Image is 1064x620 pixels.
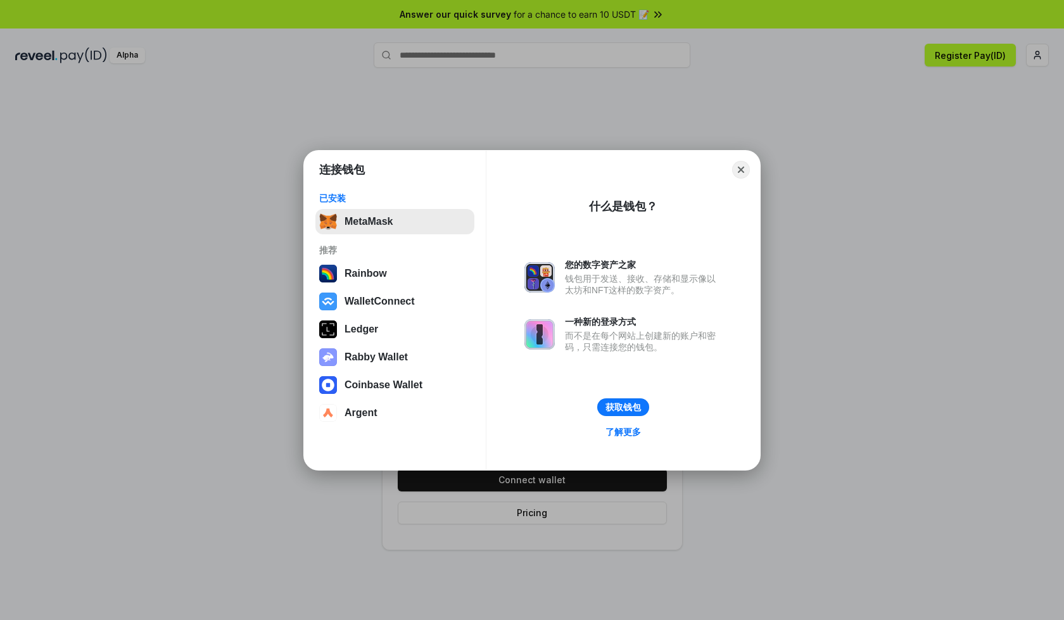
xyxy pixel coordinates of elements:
[319,320,337,338] img: svg+xml,%3Csvg%20xmlns%3D%22http%3A%2F%2Fwww.w3.org%2F2000%2Fsvg%22%20width%3D%2228%22%20height%3...
[565,273,722,296] div: 钱包用于发送、接收、存储和显示像以太坊和NFT这样的数字资产。
[319,376,337,394] img: svg+xml,%3Csvg%20width%3D%2228%22%20height%3D%2228%22%20viewBox%3D%220%200%2028%2028%22%20fill%3D...
[345,268,387,279] div: Rainbow
[319,244,471,256] div: 推荐
[319,213,337,231] img: svg+xml,%3Csvg%20fill%3D%22none%22%20height%3D%2233%22%20viewBox%3D%220%200%2035%2033%22%20width%...
[315,345,474,370] button: Rabby Wallet
[315,289,474,314] button: WalletConnect
[345,407,377,419] div: Argent
[319,293,337,310] img: svg+xml,%3Csvg%20width%3D%2228%22%20height%3D%2228%22%20viewBox%3D%220%200%2028%2028%22%20fill%3D...
[565,330,722,353] div: 而不是在每个网站上创建新的账户和密码，只需连接您的钱包。
[315,209,474,234] button: MetaMask
[732,161,750,179] button: Close
[319,193,471,204] div: 已安装
[565,316,722,327] div: 一种新的登录方式
[319,404,337,422] img: svg+xml,%3Csvg%20width%3D%2228%22%20height%3D%2228%22%20viewBox%3D%220%200%2028%2028%22%20fill%3D...
[605,426,641,438] div: 了解更多
[605,402,641,413] div: 获取钱包
[345,216,393,227] div: MetaMask
[315,400,474,426] button: Argent
[598,424,649,440] a: 了解更多
[345,351,408,363] div: Rabby Wallet
[315,372,474,398] button: Coinbase Wallet
[319,348,337,366] img: svg+xml,%3Csvg%20xmlns%3D%22http%3A%2F%2Fwww.w3.org%2F2000%2Fsvg%22%20fill%3D%22none%22%20viewBox...
[345,379,422,391] div: Coinbase Wallet
[345,324,378,335] div: Ledger
[315,261,474,286] button: Rainbow
[319,265,337,282] img: svg+xml,%3Csvg%20width%3D%22120%22%20height%3D%22120%22%20viewBox%3D%220%200%20120%20120%22%20fil...
[345,296,415,307] div: WalletConnect
[524,262,555,293] img: svg+xml,%3Csvg%20xmlns%3D%22http%3A%2F%2Fwww.w3.org%2F2000%2Fsvg%22%20fill%3D%22none%22%20viewBox...
[524,319,555,350] img: svg+xml,%3Csvg%20xmlns%3D%22http%3A%2F%2Fwww.w3.org%2F2000%2Fsvg%22%20fill%3D%22none%22%20viewBox...
[315,317,474,342] button: Ledger
[597,398,649,416] button: 获取钱包
[319,162,365,177] h1: 连接钱包
[589,199,657,214] div: 什么是钱包？
[565,259,722,270] div: 您的数字资产之家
